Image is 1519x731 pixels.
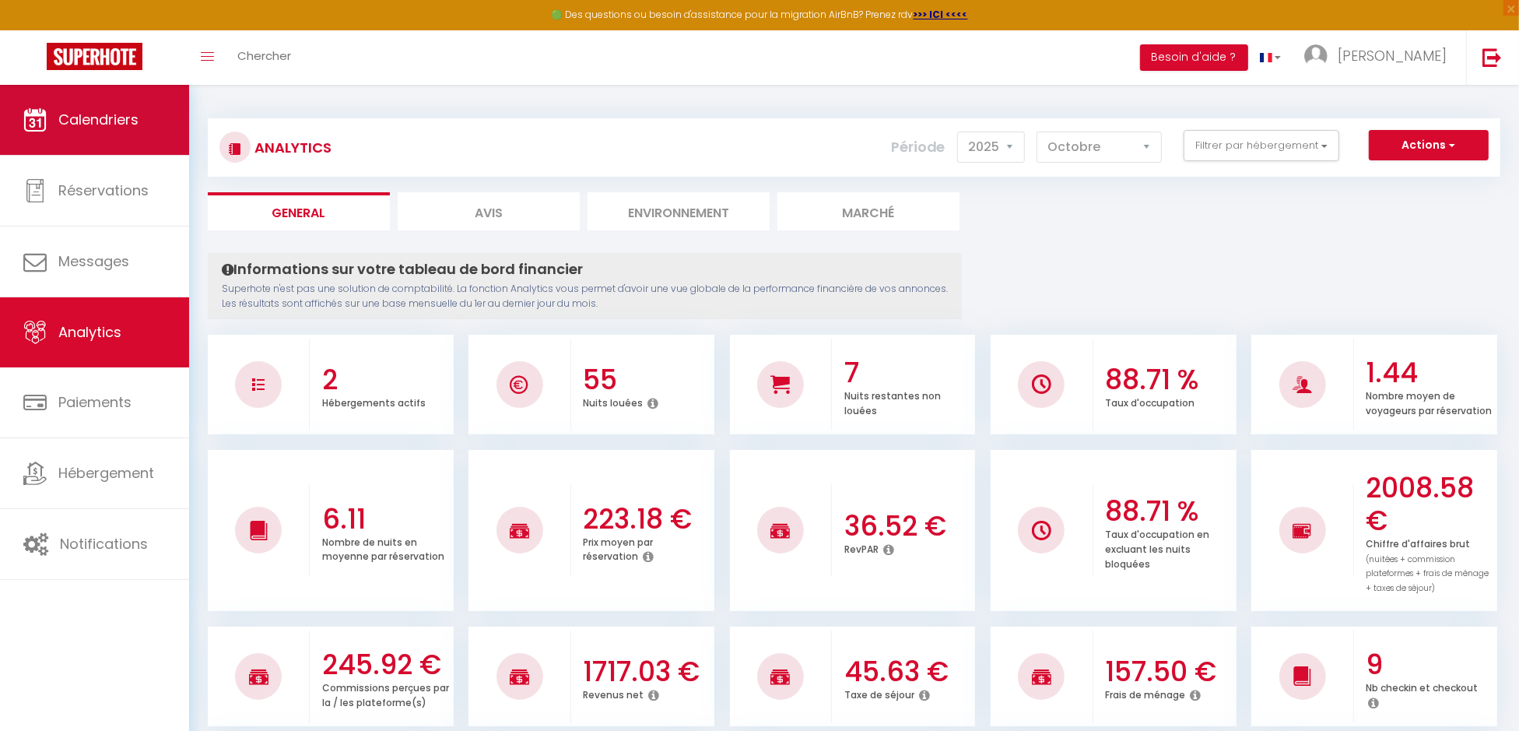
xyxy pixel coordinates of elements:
[58,251,129,271] span: Messages
[322,503,449,536] h3: 6.11
[322,648,449,681] h3: 245.92 €
[60,534,148,554] span: Notifications
[777,192,959,230] li: Marché
[58,181,149,200] span: Réservations
[58,110,139,129] span: Calendriers
[322,364,449,396] h3: 2
[1105,393,1195,409] p: Taux d'occupation
[1304,44,1328,68] img: ...
[584,532,654,564] p: Prix moyen par réservation
[1105,685,1185,701] p: Frais de ménage
[584,364,710,396] h3: 55
[322,678,449,709] p: Commissions perçues par la / les plateforme(s)
[1366,472,1493,537] h3: 2008.58 €
[1338,46,1447,65] span: [PERSON_NAME]
[208,192,390,230] li: General
[222,261,948,278] h4: Informations sur votre tableau de bord financier
[1366,648,1493,681] h3: 9
[252,378,265,391] img: NO IMAGE
[1366,357,1493,389] h3: 1.44
[914,8,968,21] a: >>> ICI <<<<
[222,282,948,311] p: Superhote n'est pas une solution de comptabilité. La fonction Analytics vous permet d'avoir une v...
[1105,525,1209,571] p: Taux d'occupation en excluant les nuits bloquées
[1293,522,1312,540] img: NO IMAGE
[844,386,941,417] p: Nuits restantes non louées
[322,532,444,564] p: Nombre de nuits en moyenne par réservation
[584,685,644,701] p: Revenus net
[1105,364,1232,396] h3: 88.71 %
[1293,30,1466,85] a: ... [PERSON_NAME]
[1366,386,1493,417] p: Nombre moyen de voyageurs par réservation
[1366,534,1489,595] p: Chiffre d'affaires brut
[1369,130,1489,161] button: Actions
[844,510,971,543] h3: 36.52 €
[844,685,914,701] p: Taxe de séjour
[844,655,971,688] h3: 45.63 €
[844,357,971,389] h3: 7
[398,192,580,230] li: Avis
[1105,495,1232,528] h3: 88.71 %
[322,393,426,409] p: Hébergements actifs
[1140,44,1248,71] button: Besoin d'aide ?
[47,43,142,70] img: Super Booking
[1032,521,1051,540] img: NO IMAGE
[1366,678,1479,694] p: Nb checkin et checkout
[844,539,879,556] p: RevPAR
[1366,554,1489,595] span: (nuitées + commission plateformes + frais de ménage + taxes de séjour)
[1105,655,1232,688] h3: 157.50 €
[58,392,132,412] span: Paiements
[1184,130,1339,161] button: Filtrer par hébergement
[584,393,644,409] p: Nuits louées
[1482,47,1502,67] img: logout
[226,30,303,85] a: Chercher
[237,47,291,64] span: Chercher
[58,463,154,483] span: Hébergement
[251,130,332,165] h3: Analytics
[891,130,945,164] label: Période
[588,192,770,230] li: Environnement
[58,322,121,342] span: Analytics
[584,503,710,536] h3: 223.18 €
[584,655,710,688] h3: 1717.03 €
